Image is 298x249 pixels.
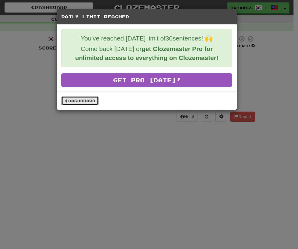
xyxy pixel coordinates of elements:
[75,45,218,61] strong: get Clozemaster Pro for unlimited access to everything on Clozemaster!
[61,96,99,105] a: Dashboard
[61,14,232,20] h5: Daily Limit Reached
[61,73,232,87] a: Get Pro [DATE]!
[66,44,227,62] p: Come back [DATE] or
[66,34,227,43] p: You've reached [DATE] limit of 30 sentences! 🙌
